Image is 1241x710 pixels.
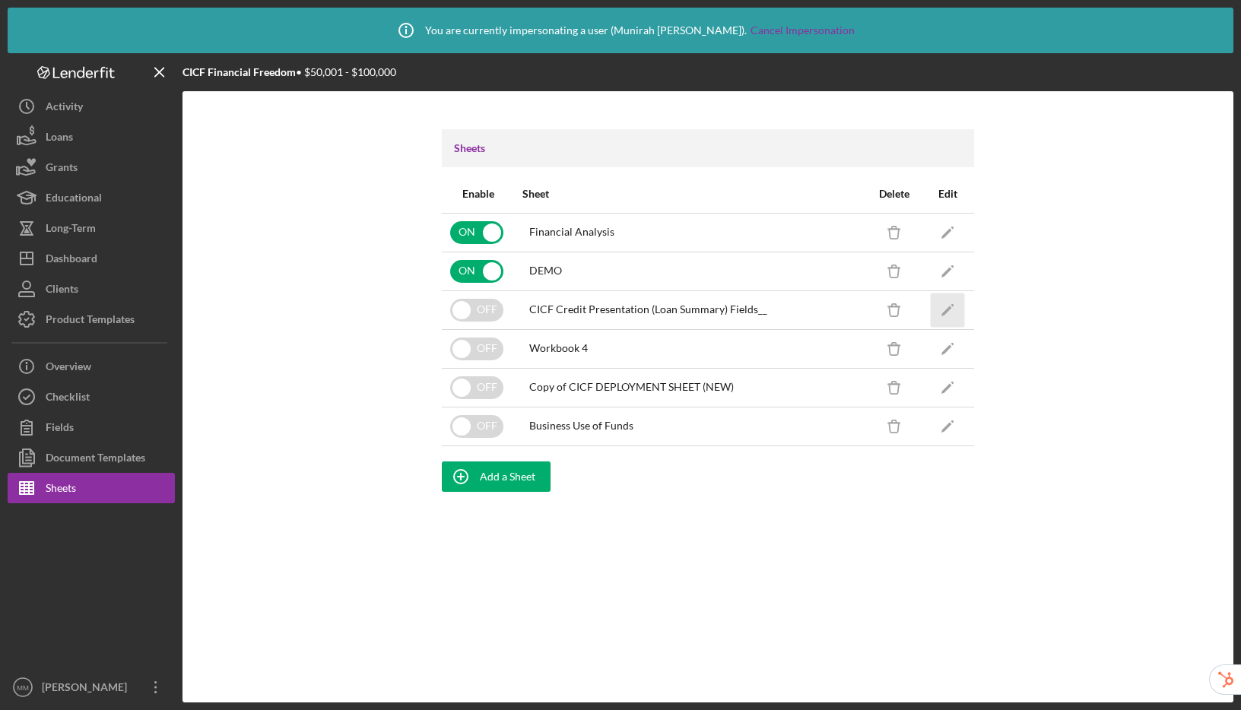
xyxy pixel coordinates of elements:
[46,382,90,416] div: Checklist
[387,11,855,49] div: You are currently impersonating a user ( Munirah [PERSON_NAME] ).
[17,683,29,692] text: MM
[182,65,296,78] b: CICF Financial Freedom
[46,442,145,477] div: Document Templates
[8,304,175,334] button: Product Templates
[46,304,135,338] div: Product Templates
[8,243,175,274] button: Dashboard
[868,188,920,200] div: Delete
[46,152,78,186] div: Grants
[8,473,175,503] button: Sheets
[46,243,97,277] div: Dashboard
[8,152,175,182] button: Grants
[529,265,562,277] div: DEMO
[8,672,175,702] button: MM[PERSON_NAME]
[46,351,91,385] div: Overview
[46,274,78,308] div: Clients
[529,342,588,354] div: Workbook 4
[8,382,175,412] button: Checklist
[8,213,175,243] button: Long-Term
[8,351,175,382] button: Overview
[522,188,549,200] div: Sheet
[480,461,535,492] div: Add a Sheet
[442,461,551,492] button: Add a Sheet
[8,122,175,152] button: Loans
[46,412,74,446] div: Fields
[751,24,855,36] a: Cancel Impersonation
[8,274,175,304] button: Clients
[46,182,102,217] div: Educational
[8,412,175,442] button: Fields
[529,381,734,393] div: Copy of CICF DEPLOYMENT SHEET (NEW)
[46,213,96,247] div: Long-Term
[46,473,76,507] div: Sheets
[38,672,137,706] div: [PERSON_NAME]
[922,188,973,200] div: Edit
[8,182,175,213] button: Educational
[182,66,396,78] div: • $50,001 - $100,000
[46,91,83,125] div: Activity
[529,226,614,238] div: Financial Analysis
[8,91,175,122] button: Activity
[8,442,175,473] button: Document Templates
[46,122,73,156] div: Loans
[529,303,767,315] div: CICF Credit Presentation (Loan Summary) Fields__
[529,420,633,432] div: Business Use of Funds
[443,188,513,200] div: Enable
[454,141,485,156] h3: Sheets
